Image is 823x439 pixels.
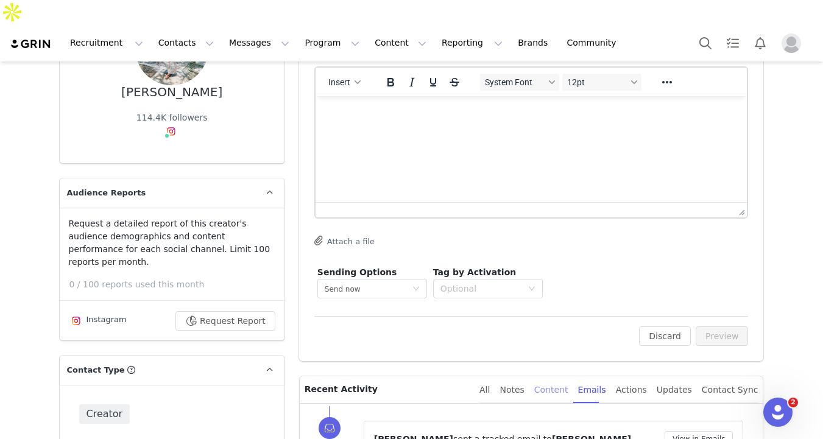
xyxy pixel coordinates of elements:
[480,74,559,91] button: Fonts
[71,316,81,326] img: instagram.svg
[560,29,629,57] a: Community
[67,364,125,376] span: Contact Type
[121,85,222,99] div: [PERSON_NAME]
[692,29,719,57] button: Search
[578,376,606,404] div: Emails
[434,29,510,57] button: Reporting
[151,29,221,57] button: Contacts
[440,283,522,295] div: Optional
[63,29,150,57] button: Recruitment
[222,29,297,57] button: Messages
[534,376,568,404] div: Content
[657,74,677,91] button: Reveal or hide additional toolbar items
[67,187,146,199] span: Audience Reports
[166,127,176,136] img: instagram.svg
[479,376,490,404] div: All
[69,314,127,328] div: Instagram
[696,326,749,346] button: Preview
[314,233,375,248] button: Attach a file
[175,311,275,331] button: Request Report
[305,376,470,403] p: Recent Activity
[316,96,747,202] iframe: Rich Text Area
[10,38,52,50] img: grin logo
[616,376,647,404] div: Actions
[401,74,422,91] button: Italic
[657,376,692,404] div: Updates
[317,267,397,277] span: Sending Options
[774,33,813,53] button: Profile
[763,398,793,427] iframe: Intercom live chat
[69,217,275,269] p: Request a detailed report of this creator's audience demographics and content performance for eac...
[444,74,465,91] button: Strikethrough
[528,285,535,293] i: icon: down
[782,33,801,53] img: placeholder-profile.jpg
[325,285,361,293] span: Send now
[485,77,545,87] span: System Font
[423,74,443,91] button: Underline
[79,404,130,424] span: Creator
[297,29,367,57] button: Program
[367,29,434,57] button: Content
[323,74,365,91] button: Insert
[69,278,284,291] p: 0 / 100 reports used this month
[136,111,208,124] div: 114.4K followers
[510,29,559,57] a: Brands
[719,29,746,57] a: Tasks
[702,376,758,404] div: Contact Sync
[380,74,401,91] button: Bold
[500,376,524,404] div: Notes
[412,285,420,293] i: icon: down
[747,29,774,57] button: Notifications
[734,203,747,217] div: Press the Up and Down arrow keys to resize the editor.
[328,77,350,87] span: Insert
[562,74,641,91] button: Font sizes
[433,267,516,277] span: Tag by Activation
[567,77,627,87] span: 12pt
[639,326,691,346] button: Discard
[788,398,798,407] span: 2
